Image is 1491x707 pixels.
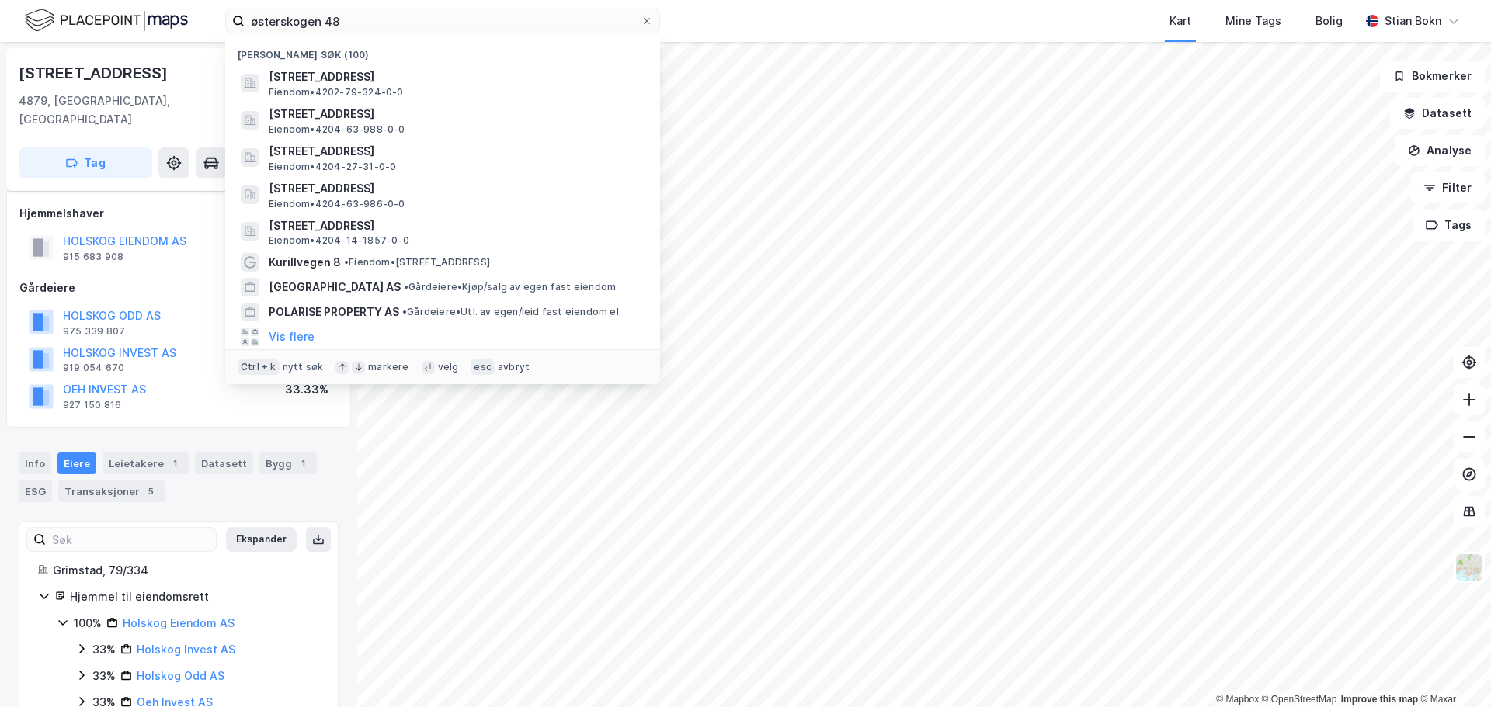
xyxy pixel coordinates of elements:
[1225,12,1281,30] div: Mine Tags
[269,123,405,136] span: Eiendom • 4204-63-988-0-0
[1216,694,1259,705] a: Mapbox
[19,452,51,474] div: Info
[404,281,616,293] span: Gårdeiere • Kjøp/salg av egen fast eiendom
[269,179,641,198] span: [STREET_ADDRESS]
[225,36,660,64] div: [PERSON_NAME] søk (100)
[1390,98,1485,129] button: Datasett
[1380,61,1485,92] button: Bokmerker
[1262,694,1337,705] a: OpenStreetMap
[19,61,171,85] div: [STREET_ADDRESS]
[269,217,641,235] span: [STREET_ADDRESS]
[269,328,315,346] button: Vis flere
[1315,12,1343,30] div: Bolig
[471,359,495,375] div: esc
[143,483,158,499] div: 5
[1385,12,1441,30] div: Stian Bokn
[344,256,490,269] span: Eiendom • [STREET_ADDRESS]
[238,359,280,375] div: Ctrl + k
[63,325,125,338] div: 975 339 807
[1341,694,1418,705] a: Improve this map
[92,667,116,685] div: 33%
[269,253,341,272] span: Kurillvegen 8
[402,306,621,318] span: Gårdeiere • Utl. av egen/leid fast eiendom el.
[245,9,641,33] input: Søk på adresse, matrikkel, gårdeiere, leietakere eller personer
[19,204,338,223] div: Hjemmelshaver
[19,147,152,178] button: Tag
[259,452,317,474] div: Bygg
[269,198,405,210] span: Eiendom • 4204-63-986-0-0
[167,456,182,471] div: 1
[283,361,324,373] div: nytt søk
[57,452,96,474] div: Eiere
[19,279,338,297] div: Gårdeiere
[46,528,216,551] input: Søk
[1413,632,1491,707] div: Kontrollprogram for chat
[19,480,52,502] div: ESG
[195,452,253,474] div: Datasett
[74,614,102,632] div: 100%
[404,281,408,293] span: •
[19,92,253,129] div: 4879, [GEOGRAPHIC_DATA], [GEOGRAPHIC_DATA]
[25,7,188,34] img: logo.f888ab2527a4732fd821a326f86c7f29.svg
[1170,12,1191,30] div: Kart
[269,161,396,173] span: Eiendom • 4204-27-31-0-0
[1413,632,1491,707] iframe: Chat Widget
[402,306,407,317] span: •
[92,640,116,659] div: 33%
[137,643,235,656] a: Holskog Invest AS
[63,251,123,263] div: 915 683 908
[63,362,124,374] div: 919 054 670
[137,669,224,682] a: Holskog Odd AS
[498,361,530,373] div: avbryt
[269,86,404,99] span: Eiendom • 4202-79-324-0-0
[295,456,311,471] div: 1
[285,380,328,399] div: 33.33%
[1410,172,1485,203] button: Filter
[53,561,319,580] div: Grimstad, 79/334
[226,527,297,552] button: Ekspander
[269,68,641,86] span: [STREET_ADDRESS]
[123,616,235,629] a: Holskog Eiendom AS
[70,587,319,606] div: Hjemmel til eiendomsrett
[1395,135,1485,166] button: Analyse
[269,234,409,247] span: Eiendom • 4204-14-1857-0-0
[344,256,349,268] span: •
[368,361,408,373] div: markere
[438,361,459,373] div: velg
[1455,553,1484,582] img: Z
[1413,210,1485,241] button: Tags
[58,480,165,502] div: Transaksjoner
[269,142,641,161] span: [STREET_ADDRESS]
[63,399,121,411] div: 927 150 816
[103,452,189,474] div: Leietakere
[269,105,641,123] span: [STREET_ADDRESS]
[269,278,401,296] span: [GEOGRAPHIC_DATA] AS
[269,303,399,321] span: POLARISE PROPERTY AS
